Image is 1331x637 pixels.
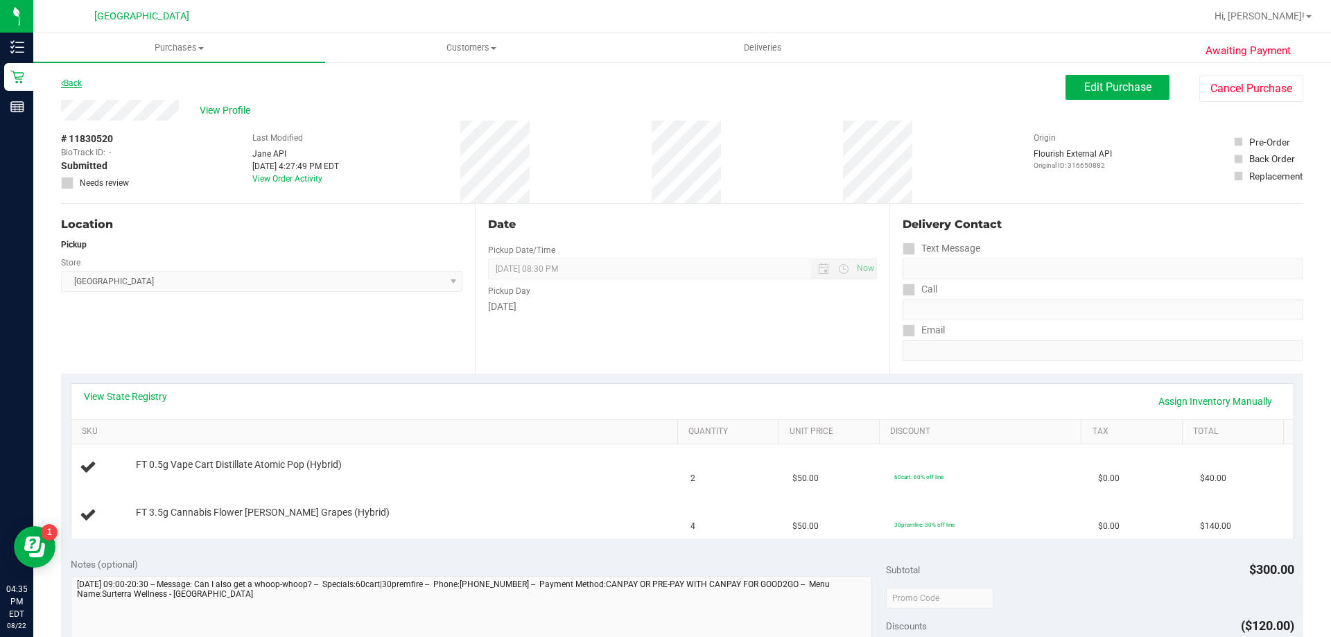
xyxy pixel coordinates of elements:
[10,70,24,84] inline-svg: Retail
[903,238,980,259] label: Text Message
[252,148,339,160] div: Jane API
[109,146,111,159] span: -
[10,100,24,114] inline-svg: Reports
[71,559,138,570] span: Notes (optional)
[1065,75,1169,100] button: Edit Purchase
[690,472,695,485] span: 2
[1200,472,1226,485] span: $40.00
[1249,135,1290,149] div: Pre-Order
[903,216,1303,233] div: Delivery Contact
[252,160,339,173] div: [DATE] 4:27:49 PM EDT
[33,42,325,54] span: Purchases
[326,42,616,54] span: Customers
[886,564,920,575] span: Subtotal
[1084,80,1151,94] span: Edit Purchase
[94,10,189,22] span: [GEOGRAPHIC_DATA]
[61,256,80,269] label: Store
[1149,390,1281,413] a: Assign Inventory Manually
[886,588,993,609] input: Promo Code
[792,472,819,485] span: $50.00
[790,426,874,437] a: Unit Price
[6,583,27,620] p: 04:35 PM EDT
[1093,426,1177,437] a: Tax
[1193,426,1278,437] a: Total
[325,33,617,62] a: Customers
[725,42,801,54] span: Deliveries
[1034,160,1112,171] p: Original ID: 316650882
[1034,148,1112,171] div: Flourish External API
[1200,520,1231,533] span: $140.00
[688,426,773,437] a: Quantity
[617,33,909,62] a: Deliveries
[61,159,107,173] span: Submitted
[690,520,695,533] span: 4
[488,216,876,233] div: Date
[894,473,943,480] span: 60cart: 60% off line
[792,520,819,533] span: $50.00
[82,426,672,437] a: SKU
[136,458,342,471] span: FT 0.5g Vape Cart Distillate Atomic Pop (Hybrid)
[488,244,555,256] label: Pickup Date/Time
[33,33,325,62] a: Purchases
[1098,520,1120,533] span: $0.00
[61,78,82,88] a: Back
[1249,169,1303,183] div: Replacement
[14,526,55,568] iframe: Resource center
[84,390,167,403] a: View State Registry
[488,299,876,314] div: [DATE]
[890,426,1076,437] a: Discount
[903,259,1303,279] input: Format: (999) 999-9999
[252,132,303,144] label: Last Modified
[6,620,27,631] p: 08/22
[488,285,530,297] label: Pickup Day
[903,299,1303,320] input: Format: (999) 999-9999
[61,132,113,146] span: # 11830520
[200,103,255,118] span: View Profile
[41,524,58,541] iframe: Resource center unread badge
[1206,43,1291,59] span: Awaiting Payment
[80,177,129,189] span: Needs review
[1199,76,1303,102] button: Cancel Purchase
[61,146,105,159] span: BioTrack ID:
[903,320,945,340] label: Email
[10,40,24,54] inline-svg: Inventory
[136,506,390,519] span: FT 3.5g Cannabis Flower [PERSON_NAME] Grapes (Hybrid)
[1215,10,1305,21] span: Hi, [PERSON_NAME]!
[1249,562,1294,577] span: $300.00
[903,279,937,299] label: Call
[61,240,87,250] strong: Pickup
[1098,472,1120,485] span: $0.00
[894,521,955,528] span: 30premfire: 30% off line
[1241,618,1294,633] span: ($120.00)
[1249,152,1295,166] div: Back Order
[252,174,322,184] a: View Order Activity
[1034,132,1056,144] label: Origin
[61,216,462,233] div: Location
